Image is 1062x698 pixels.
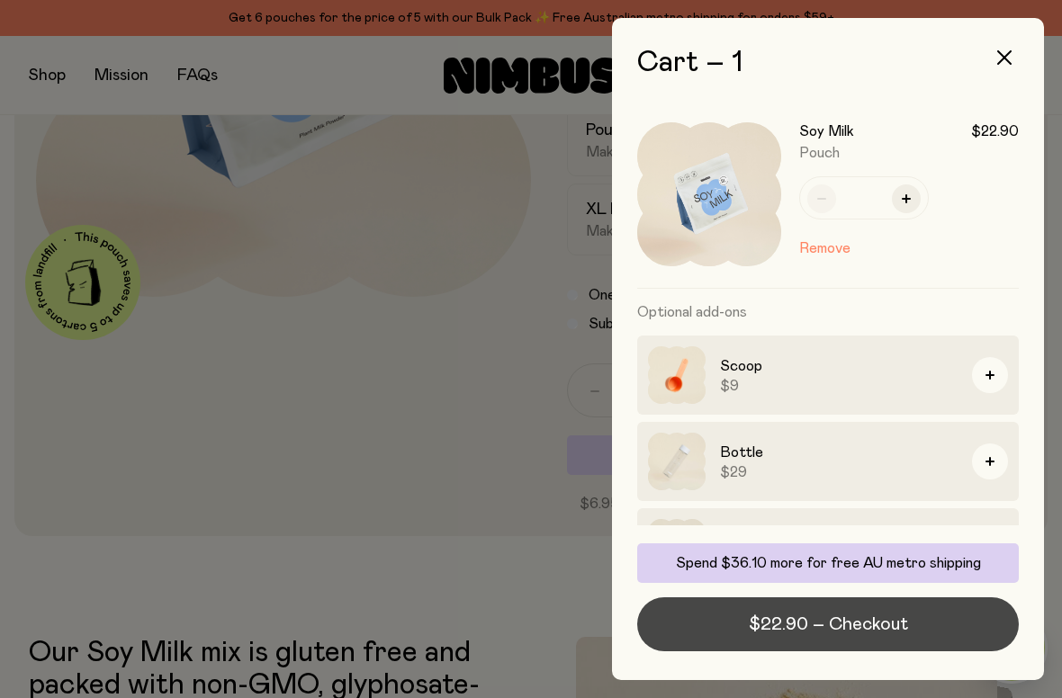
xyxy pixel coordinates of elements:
span: $9 [720,377,958,395]
button: Remove [799,237,850,259]
h2: Cart – 1 [637,47,1019,79]
span: Pouch [799,146,840,160]
button: $22.90 – Checkout [637,597,1019,651]
h3: Scoop [720,355,958,377]
h3: Soy Milk [799,122,854,140]
h3: Optional add-ons [637,289,1019,336]
span: $29 [720,463,958,481]
span: $22.90 [971,122,1019,140]
h3: Bottle [720,442,958,463]
p: Spend $36.10 more for free AU metro shipping [648,554,1008,572]
span: $22.90 – Checkout [749,612,908,637]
